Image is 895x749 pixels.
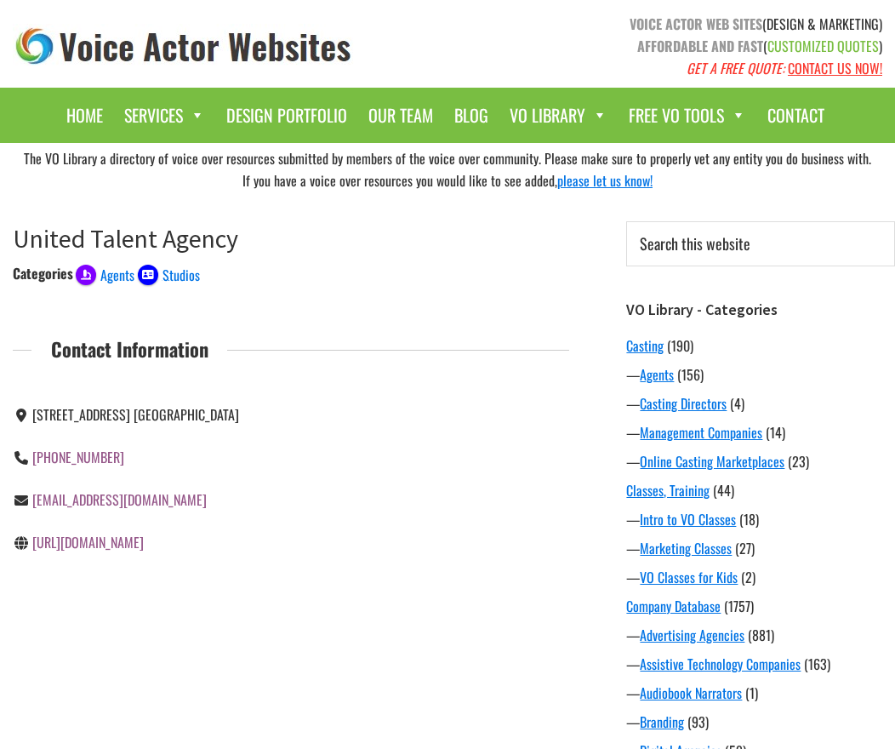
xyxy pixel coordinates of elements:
[13,263,73,283] div: Categories
[788,451,809,472] span: (23)
[626,712,895,732] div: —
[626,451,895,472] div: —
[626,335,664,356] a: Casting
[13,223,569,591] article: United Talent Agency
[626,683,895,703] div: —
[637,36,763,56] strong: AFFORDABLE AND FAST
[640,654,801,674] a: Assistive Technology Companies
[501,96,616,134] a: VO Library
[460,13,882,79] p: (DESIGN & MARKETING) ( )
[667,335,693,356] span: (190)
[626,538,895,558] div: —
[626,221,895,266] input: Search this website
[687,712,709,732] span: (93)
[767,36,879,56] span: CUSTOMIZED QUOTES
[100,265,134,285] span: Agents
[735,538,755,558] span: (27)
[745,683,758,703] span: (1)
[557,170,653,191] a: please let us know!
[724,596,754,616] span: (1757)
[640,364,674,385] a: Agents
[640,683,742,703] a: Audiobook Narrators
[31,334,227,364] span: Contact Information
[626,422,895,443] div: —
[138,263,200,283] a: Studios
[630,14,762,34] strong: VOICE ACTOR WEB SITES
[32,447,124,467] a: [PHONE_NUMBER]
[360,96,442,134] a: Our Team
[677,364,704,385] span: (156)
[76,263,134,283] a: Agents
[759,96,833,134] a: Contact
[13,223,569,254] h1: United Talent Agency
[32,489,207,510] a: [EMAIL_ADDRESS][DOMAIN_NAME]
[640,451,784,472] a: Online Casting Marketplaces
[626,596,721,616] a: Company Database
[713,480,734,500] span: (44)
[640,422,762,443] a: Management Companies
[626,509,895,529] div: —
[640,567,738,587] a: VO Classes for Kids
[748,625,774,645] span: (881)
[13,24,355,69] img: voice_actor_websites_logo
[640,538,732,558] a: Marketing Classes
[626,567,895,587] div: —
[739,509,759,529] span: (18)
[640,625,744,645] a: Advertising Agencies
[626,654,895,674] div: —
[640,509,736,529] a: Intro to VO Classes
[640,393,727,414] a: Casting Directors
[741,567,755,587] span: (2)
[626,393,895,414] div: —
[730,393,744,414] span: (4)
[32,532,144,552] a: [URL][DOMAIN_NAME]
[446,96,497,134] a: Blog
[32,404,239,425] span: [STREET_ADDRESS] [GEOGRAPHIC_DATA]
[766,422,785,443] span: (14)
[626,625,895,645] div: —
[162,265,200,285] span: Studios
[640,712,684,732] a: Branding
[626,300,895,319] h3: VO Library - Categories
[218,96,356,134] a: Design Portfolio
[620,96,755,134] a: Free VO Tools
[788,58,882,78] a: CONTACT US NOW!
[626,364,895,385] div: —
[58,96,111,134] a: Home
[116,96,214,134] a: Services
[804,654,830,674] span: (163)
[626,480,710,500] a: Classes, Training
[687,58,784,78] em: GET A FREE QUOTE:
